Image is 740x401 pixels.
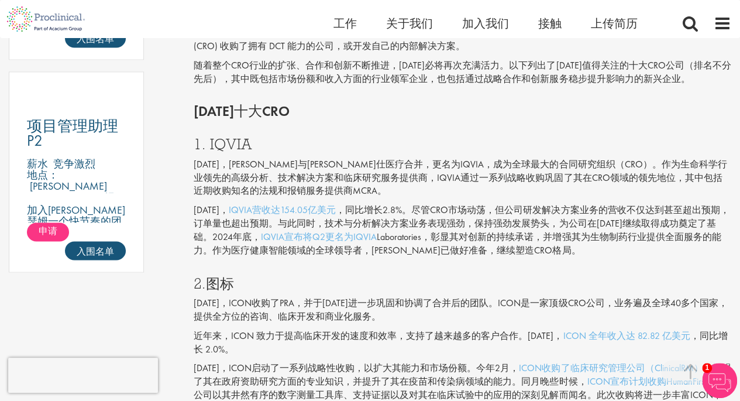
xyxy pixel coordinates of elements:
[39,225,57,237] font: 申请
[27,179,115,204] font: [PERSON_NAME][PERSON_NAME]姆
[386,16,433,31] a: 关于我们
[229,204,336,216] a: IQVIA营收达154.05亿美元
[194,102,290,120] font: [DATE]十大CRO
[591,16,638,31] a: 上传简历
[77,32,114,44] font: 入围名单
[65,241,126,260] a: 入围名单
[705,364,709,372] font: 1
[53,157,95,170] font: 竞争激烈
[194,204,729,243] font: ，同比增长2.8%。尽管CRO市场动荡，但公司研发解决方案业务的营收不仅达到甚至超出预期，订单量也超出预期。与此同时，技术与分析解决方案业务表现强劲，保持强劲发展势头，为公司在[DATE]继续取...
[194,231,721,256] font: Laboratories，彰显其对创新的持续承诺，并增强其为生物制药行业提供全面服务的能力。作为医疗健康智能领域的全球领导者，[PERSON_NAME]已做好准备，继续塑造CRO格局。
[333,16,357,31] a: 工作
[194,204,229,216] font: [DATE]，
[194,134,252,153] font: 1. IQVIA
[261,231,377,243] a: IQVIA宣布将Q2更名为IQVIA
[194,296,727,322] font: [DATE]，ICON收购了PRA，并于[DATE]进一步巩固和协调了合并后的团队。ICON是一家顶级CRO公司，业务遍及全球40多个国家，提供全方位的咨询、临床开发和商业化服务。
[702,363,737,398] img: 聊天机器人
[77,245,114,257] font: 入围名单
[519,361,703,373] a: ICON收购了临床研究管理公司（ClinicalRM）
[563,329,690,341] a: ICON 全年收入达 82.82 亿美元
[27,119,126,148] a: 项目管理助理 P2
[194,273,234,292] font: 2.图标
[194,361,731,387] font: ，增强了其在政府资助研究方面的专业知识，并提升了其在疫苗和传染病领域的能力。同月晚些时候，
[27,157,48,170] font: 薪水
[194,361,519,373] font: [DATE]，ICON启动了一系列战略性收购，以扩大其能力和市场份额。今年2月，
[194,329,563,341] font: 近年来，ICON 致力于提高临床开发的速度和效率，支持了越来越多的客户合作。[DATE]，
[538,16,562,31] a: 接触
[462,16,509,31] a: 加入我们
[587,375,706,387] a: ICON宣布计划收购HumanFirst
[8,358,158,393] iframe: 验证码
[27,116,118,150] font: 项目管理助理 P2
[65,29,126,47] a: 入围名单
[27,168,58,181] font: 地点：
[27,222,69,241] a: 申请
[194,329,727,355] font: ，同比增长 2.0%。
[194,158,727,197] font: [DATE]，[PERSON_NAME]与[PERSON_NAME]仕医疗合并，更名为IQVIA，成为全球最大的合同研究组织（CRO）。作为生命科学行业领先的高级分析、技术解决方案和临床研究服务...
[194,59,731,85] font: 随着整个CRO行业的扩张、合作和创新不断推进，[DATE]必将再次充满活力。以下列出了[DATE]值得关注的十大CRO公司（排名不分先后），其中既包括市场份额和收入方面的行业领军企业，也包括通过...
